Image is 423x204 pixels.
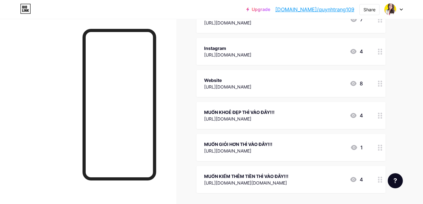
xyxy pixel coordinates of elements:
[350,80,363,87] div: 8
[246,7,270,12] a: Upgrade
[384,3,396,15] img: Trang Huỳnh
[204,77,251,83] div: Website
[204,45,251,51] div: Instagram
[204,141,272,148] div: MUỐN GIỎI HƠN THÌ VÀO ĐÂY!!!
[204,83,251,90] div: [URL][DOMAIN_NAME]
[363,6,375,13] div: Share
[204,51,251,58] div: [URL][DOMAIN_NAME]
[350,48,363,55] div: 4
[350,176,363,183] div: 4
[204,173,289,180] div: MUỐN KIẾM THÊM TIỀN THÌ VÀO ĐÂY!!!
[350,16,363,23] div: 7
[204,115,275,122] div: [URL][DOMAIN_NAME]
[275,6,354,13] a: [DOMAIN_NAME]/quynhtrang109
[350,112,363,119] div: 4
[204,148,272,154] div: [URL][DOMAIN_NAME]
[350,144,363,151] div: 1
[204,19,251,26] div: [URL][DOMAIN_NAME]
[204,180,289,186] div: [URL][DOMAIN_NAME][DOMAIN_NAME]
[204,109,275,115] div: MUỐN KHOẺ ĐẸP THÌ VÀO ĐÂY!!!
